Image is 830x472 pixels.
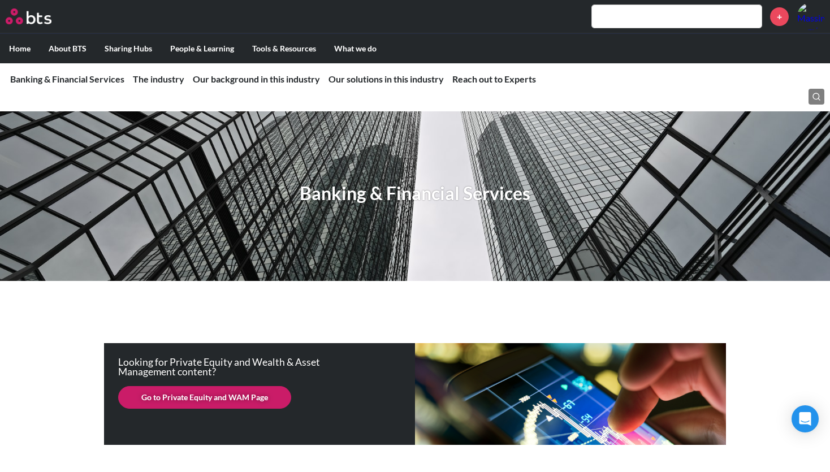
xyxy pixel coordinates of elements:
a: Go to Private Equity and WAM Page [118,386,291,409]
label: Sharing Hubs [96,34,161,63]
label: What we do [325,34,386,63]
img: Massimo Pernicone [797,3,824,30]
a: The industry [133,73,184,84]
label: People & Learning [161,34,243,63]
a: Profile [797,3,824,30]
a: Banking & Financial Services [10,73,124,84]
a: Our solutions in this industry [328,73,444,84]
a: Our background in this industry [193,73,320,84]
h1: Banking & Financial Services [300,181,530,206]
label: About BTS [40,34,96,63]
img: BTS Logo [6,8,51,24]
p: Looking for Private Equity and Wealth & Asset Management content? [118,357,356,377]
a: + [770,7,789,26]
div: Open Intercom Messenger [792,405,819,432]
a: Reach out to Experts [452,73,536,84]
a: Go home [6,8,72,24]
label: Tools & Resources [243,34,325,63]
